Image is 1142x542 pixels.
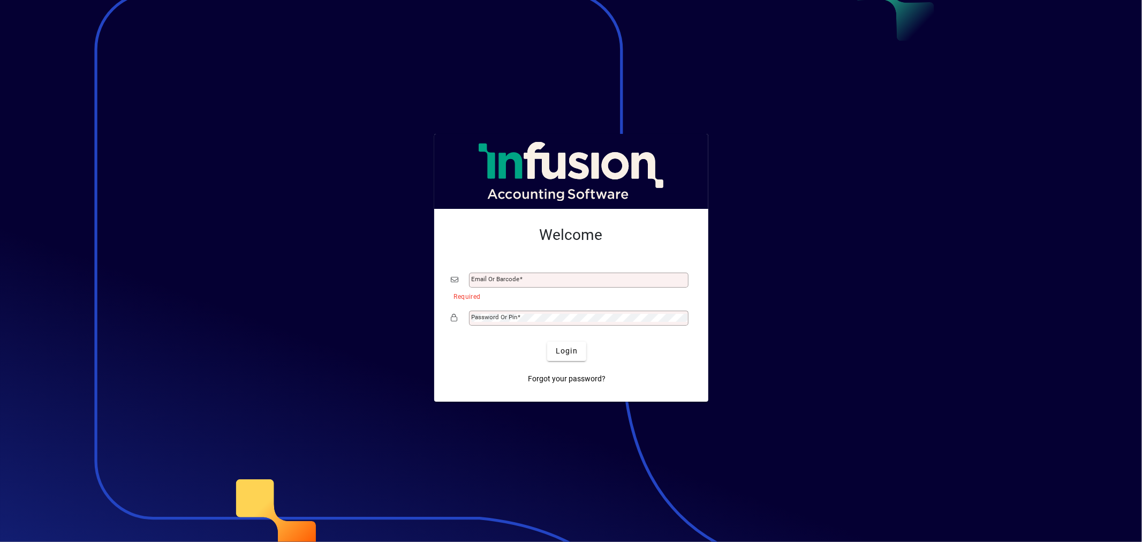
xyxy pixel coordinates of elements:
h2: Welcome [451,226,691,244]
mat-error: Required [454,290,683,302]
a: Forgot your password? [524,370,610,389]
button: Login [547,342,586,361]
span: Forgot your password? [528,373,606,385]
span: Login [556,345,578,357]
mat-label: Email or Barcode [472,275,520,283]
mat-label: Password or Pin [472,313,518,321]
